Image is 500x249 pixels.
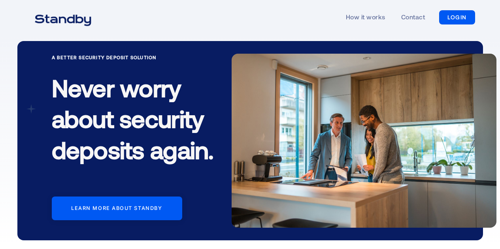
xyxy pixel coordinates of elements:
[25,9,101,25] a: home
[52,66,219,178] h1: Never worry about security deposits again.
[71,205,162,212] div: Learn more about standby
[439,10,475,24] a: LOGIN
[52,53,219,61] div: A Better Security Deposit Solution
[52,197,183,220] a: Learn more about standby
